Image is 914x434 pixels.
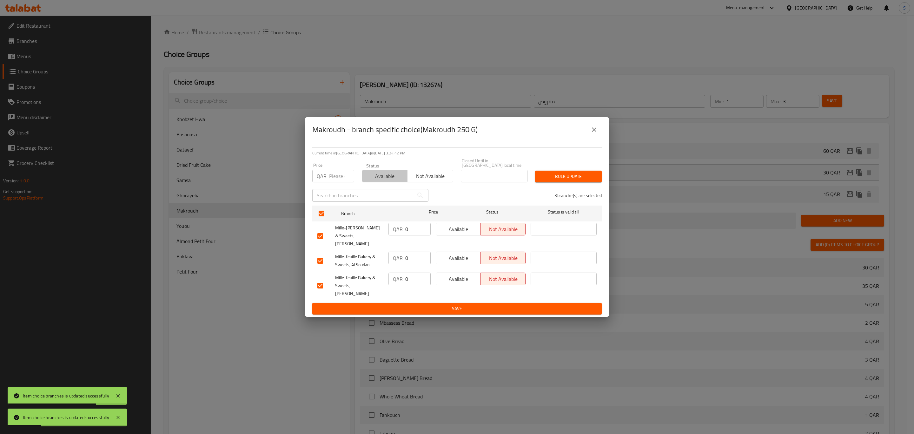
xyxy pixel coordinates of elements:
span: Available [439,254,478,263]
button: Bulk update [535,171,602,182]
input: Please enter price [329,170,354,182]
span: Save [317,305,597,313]
button: Available [362,170,407,182]
span: Mille-feuille Bakery & Sweets, Al Soudan [335,253,383,269]
button: Available [436,273,481,285]
span: Available [439,225,478,234]
button: Not available [480,223,526,235]
span: Mille-feuille Bakery & Sweets, [PERSON_NAME] [335,274,383,298]
p: QAR [393,275,403,283]
span: Branch [341,210,407,218]
p: QAR [393,225,403,233]
button: Available [436,252,481,264]
span: Bulk update [540,173,597,180]
span: Available [365,172,405,181]
span: Available [439,275,478,284]
p: QAR [317,172,327,180]
input: Please enter price [405,252,431,264]
p: QAR [393,254,403,262]
span: Not available [410,172,450,181]
div: Item choice branches is updated successfully [23,392,109,399]
span: Not available [483,275,523,284]
div: Item choice branches is updated successfully [23,414,109,421]
p: 3 branche(s) are selected [554,192,602,199]
button: Save [312,303,602,315]
button: Available [436,223,481,235]
input: Please enter price [405,223,431,235]
input: Please enter price [405,273,431,285]
span: Price [412,208,454,216]
button: close [586,122,602,137]
button: Not available [480,252,526,264]
h2: Makroudh - branch specific choice(Makroudh 250 G) [312,125,478,135]
span: Status is valid till [531,208,597,216]
input: Search in branches [312,189,414,202]
span: Not available [483,225,523,234]
button: Not available [480,273,526,285]
span: Mille-[PERSON_NAME] & Sweets, [PERSON_NAME] [335,224,383,248]
button: Not available [407,170,453,182]
span: Status [460,208,526,216]
span: Not available [483,254,523,263]
p: Current time in [GEOGRAPHIC_DATA] is [DATE] 3:24:42 PM [312,150,602,156]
